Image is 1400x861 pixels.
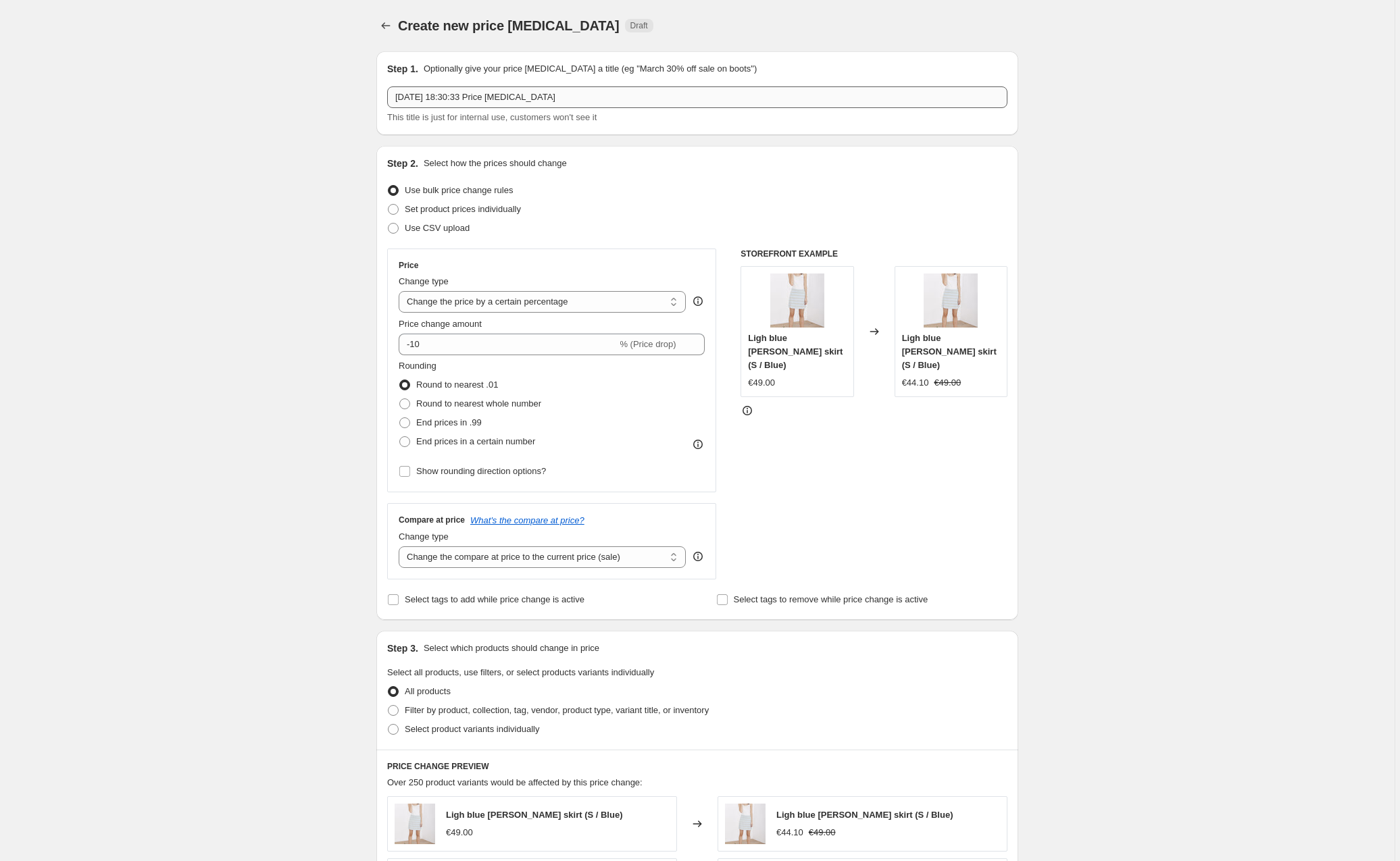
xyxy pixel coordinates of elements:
[809,826,836,839] strike: €49.00
[387,62,418,76] h2: Step 1.
[620,339,676,349] span: % (Price drop)
[770,273,824,328] img: 849_80x.jpg
[416,436,535,446] span: End prices in a certain number
[405,724,539,734] span: Select product variants individually
[424,157,567,170] p: Select how the prices should change
[395,804,435,844] img: 849_80x.jpg
[399,515,465,525] h3: Compare at price
[776,810,953,820] span: Ligh blue [PERSON_NAME] skirt (S / Blue)
[399,334,617,355] input: -15
[725,804,766,844] img: 849_80x.jpg
[416,380,498,390] span: Round to nearest .01
[399,531,449,542] span: Change type
[399,260,418,271] h3: Price
[405,705,709,715] span: Filter by product, collection, tag, vendor, product type, variant title, or inventory
[630,20,648,31] span: Draft
[902,333,997,370] span: Ligh blue [PERSON_NAME] skirt (S / Blue)
[387,112,597,122] span: This title is just for internal use, customers won't see it
[902,376,929,390] div: €44.10
[776,826,803,839] div: €44.10
[387,86,1007,108] input: 30% off holiday sale
[416,466,546,476] span: Show rounding direction options?
[416,417,482,427] span: End prices in .99
[399,361,436,371] span: Rounding
[424,642,599,655] p: Select which products should change in price
[934,376,961,390] strike: €49.00
[387,157,418,170] h2: Step 2.
[398,18,620,33] span: Create new price [MEDICAL_DATA]
[741,249,1007,259] h6: STOREFRONT EXAMPLE
[405,223,470,233] span: Use CSV upload
[691,294,705,308] div: help
[387,777,643,787] span: Over 250 product variants would be affected by this price change:
[405,204,521,214] span: Set product prices individually
[748,376,775,390] div: €49.00
[691,550,705,563] div: help
[424,62,757,76] p: Optionally give your price [MEDICAL_DATA] a title (eg "March 30% off sale on boots")
[748,333,843,370] span: Ligh blue [PERSON_NAME] skirt (S / Blue)
[446,810,622,820] span: Ligh blue [PERSON_NAME] skirt (S / Blue)
[399,276,449,286] span: Change type
[405,686,451,696] span: All products
[416,398,541,409] span: Round to nearest whole number
[924,273,978,328] img: 849_80x.jpg
[387,667,654,677] span: Select all products, use filters, or select products variants individually
[734,594,928,604] span: Select tags to remove while price change is active
[470,515,584,525] button: What's the compare at price?
[405,594,584,604] span: Select tags to add while price change is active
[387,642,418,655] h2: Step 3.
[387,761,1007,772] h6: PRICE CHANGE PREVIEW
[376,16,395,35] button: Price change jobs
[399,319,482,329] span: Price change amount
[446,826,473,839] div: €49.00
[405,185,513,195] span: Use bulk price change rules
